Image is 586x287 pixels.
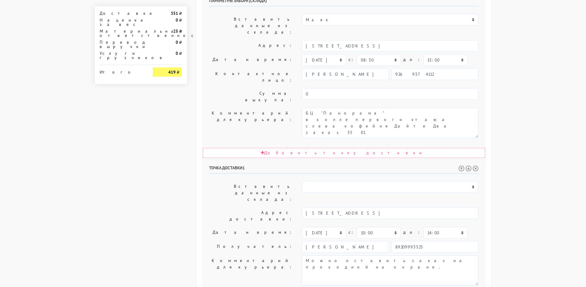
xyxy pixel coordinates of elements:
[302,255,478,285] textarea: Можно оставить заказ на проходной на охране.
[203,148,485,158] div: Добавить точку доставки
[242,165,245,171] span: 1
[205,88,297,105] label: Сумма выкупа:
[205,255,297,285] label: Комментарий для курьера:
[168,69,176,75] strong: 419
[302,68,389,80] input: Имя
[95,29,149,38] div: Материальная ответственность
[391,68,478,80] input: Телефон
[95,11,149,15] div: Доставка
[403,227,421,238] label: до:
[205,207,297,224] label: Адрес доставки:
[205,14,297,38] label: Вставить данные из склада:
[176,39,178,45] strong: 0
[302,108,478,138] textarea: Заход со стороны Верейская 29 стр 139
[205,68,297,86] label: Контактное лицо:
[205,227,297,239] label: Дата и время:
[205,241,297,253] label: Получатель:
[176,17,178,23] strong: 0
[205,54,297,66] label: Дата и время:
[95,18,149,26] div: Наценка за вес
[349,54,354,65] label: c:
[95,40,149,49] div: Перевод выручки
[403,54,421,65] label: до:
[209,165,479,174] h6: Точка доставки
[205,108,297,138] label: Комментарий для курьера:
[171,10,178,16] strong: 351
[173,28,178,34] strong: 25
[391,241,478,253] input: Телефон
[205,181,297,205] label: Вставить данные из склада:
[95,51,149,60] div: Услуги грузчиков
[100,67,144,74] div: Итого
[205,40,297,52] label: Адрес:
[176,51,178,56] strong: 0
[302,241,389,253] input: Имя
[349,227,354,238] label: c:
